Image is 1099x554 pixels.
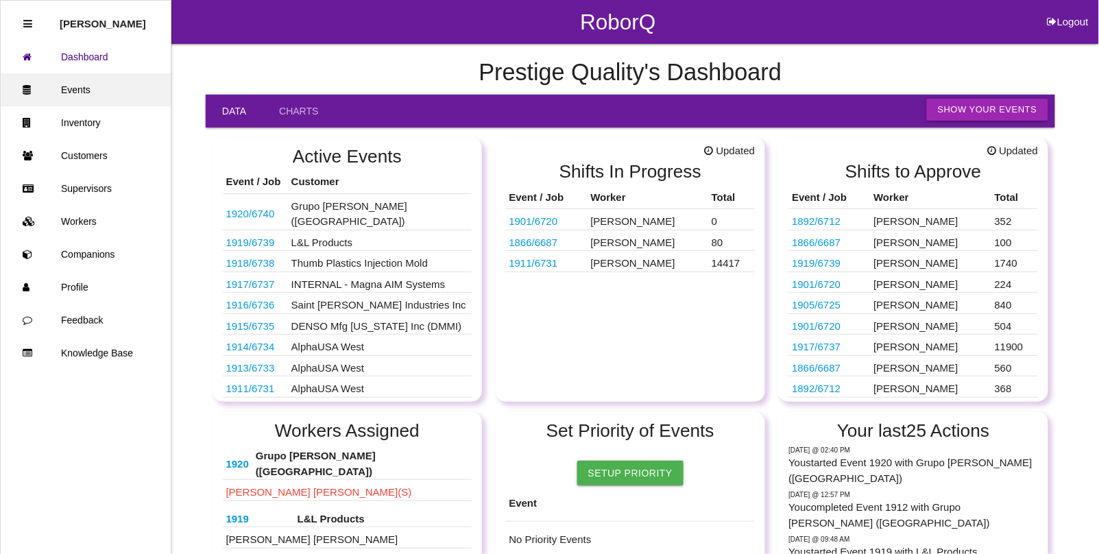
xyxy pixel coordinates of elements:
[788,376,1038,398] tr: 68427781AA; 68340793AA
[871,186,991,209] th: Worker
[871,272,991,293] td: [PERSON_NAME]
[792,278,841,290] a: 1901/6720
[226,513,249,525] a: 1919
[991,230,1038,251] td: 100
[991,209,1038,230] td: 352
[506,421,756,441] h2: Set Priority of Events
[792,320,841,332] a: 1901/6720
[288,251,472,272] td: Thumb Plastics Injection Mold
[788,421,1038,441] h2: Your last 25 Actions
[1,238,171,271] a: Companions
[788,455,1038,486] p: You started Event 1920 with Grupo [PERSON_NAME] ([GEOGRAPHIC_DATA])
[792,341,841,352] a: 1917/6737
[223,480,472,501] td: [PERSON_NAME] [PERSON_NAME] (S)
[226,341,275,352] a: 1914/6734
[708,251,755,272] td: 14417
[223,508,294,527] th: K4036AC1HC (61492)
[991,355,1038,376] td: 560
[294,508,472,527] th: L&L Products
[23,8,32,40] div: Close
[206,95,263,128] a: Data
[792,383,841,394] a: 1892/6712
[991,335,1038,356] td: 11900
[708,186,755,209] th: Total
[223,355,288,376] td: S1638
[288,335,472,356] td: AlphaUSA West
[588,230,708,251] td: [PERSON_NAME]
[788,490,1038,500] p: Thursday @ 12:57 PM
[927,99,1048,121] button: Show Your Events
[1,271,171,304] a: Profile
[577,461,684,485] a: Setup Priority
[288,397,472,418] td: AlphaUSA West
[1,205,171,238] a: Workers
[226,237,275,248] a: 1919/6739
[206,60,1055,86] h4: Prestige Quality 's Dashboard
[506,186,588,209] th: Event / Job
[1,73,171,106] a: Events
[704,143,755,159] span: Updated
[506,251,588,272] td: F17630B
[871,355,991,376] td: [PERSON_NAME]
[223,527,472,549] td: [PERSON_NAME] [PERSON_NAME]
[588,186,708,209] th: Worker
[1,40,171,73] a: Dashboard
[288,293,472,314] td: Saint [PERSON_NAME] Industries Inc
[871,376,991,398] td: [PERSON_NAME]
[788,186,870,209] th: Event / Job
[871,209,991,230] td: [PERSON_NAME]
[871,293,991,314] td: [PERSON_NAME]
[506,230,588,251] td: 68546289AB (@ Magna AIM)
[509,237,558,248] a: 1866/6687
[252,445,472,480] th: Grupo [PERSON_NAME] ([GEOGRAPHIC_DATA])
[223,313,288,335] td: WS ECM Hose Clamp
[506,485,756,522] th: Event
[1,337,171,370] a: Knowledge Base
[788,251,1038,272] tr: K4036AC1HC (61492)
[506,209,756,230] tr: PJ6B S045A76 AG3JA6
[708,209,755,230] td: 0
[226,362,275,374] a: 1913/6733
[506,209,588,230] td: PJ6B S045A76 AG3JA6
[509,257,558,269] a: 1911/6731
[792,215,841,227] a: 1892/6712
[991,251,1038,272] td: 1740
[991,313,1038,335] td: 504
[788,397,1038,418] tr: 68546289AB (@ Magna AIM)
[223,147,472,167] h2: Active Events
[991,272,1038,293] td: 224
[788,230,1038,251] tr: 68546289AB (@ Magna AIM)
[792,237,841,248] a: 1866/6687
[223,230,288,251] td: K4036AC1HC (61492)
[1,139,171,172] a: Customers
[788,272,1038,293] tr: PJ6B S045A76 AG3JA6
[226,383,275,394] a: 1911/6731
[223,421,472,441] h2: Workers Assigned
[871,251,991,272] td: [PERSON_NAME]
[509,215,558,227] a: 1901/6720
[871,313,991,335] td: [PERSON_NAME]
[223,251,288,272] td: CK41-V101W20
[288,193,472,230] td: Grupo [PERSON_NAME] ([GEOGRAPHIC_DATA])
[788,500,1038,531] p: You completed Event 1912 with Grupo [PERSON_NAME] ([GEOGRAPHIC_DATA])
[1,304,171,337] a: Feedback
[506,251,756,272] tr: F17630B
[788,313,1038,335] tr: PJ6B S045A76 AG3JA6
[223,171,288,193] th: Event / Job
[288,355,472,376] td: AlphaUSA West
[288,171,472,193] th: Customer
[226,458,249,470] a: 1920
[288,313,472,335] td: DENSO Mfg [US_STATE] Inc (DMMI)
[792,257,841,269] a: 1919/6739
[1,106,171,139] a: Inventory
[226,299,275,311] a: 1916/6736
[871,335,991,356] td: [PERSON_NAME]
[792,299,841,311] a: 1905/6725
[60,8,146,29] p: Rosie Blandino
[288,230,472,251] td: L&L Products
[263,95,335,128] a: Charts
[223,272,288,293] td: 2002007; 2002021
[226,278,275,290] a: 1917/6737
[871,397,991,418] td: [PERSON_NAME]
[223,445,252,480] th: TBD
